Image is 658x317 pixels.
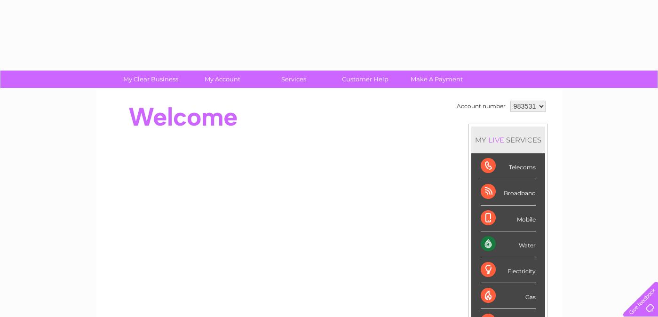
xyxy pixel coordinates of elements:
[454,98,508,114] td: Account number
[481,206,536,231] div: Mobile
[481,283,536,309] div: Gas
[112,71,190,88] a: My Clear Business
[183,71,261,88] a: My Account
[326,71,404,88] a: Customer Help
[255,71,333,88] a: Services
[481,231,536,257] div: Water
[481,179,536,205] div: Broadband
[471,127,545,153] div: MY SERVICES
[481,257,536,283] div: Electricity
[481,153,536,179] div: Telecoms
[398,71,476,88] a: Make A Payment
[486,135,506,144] div: LIVE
